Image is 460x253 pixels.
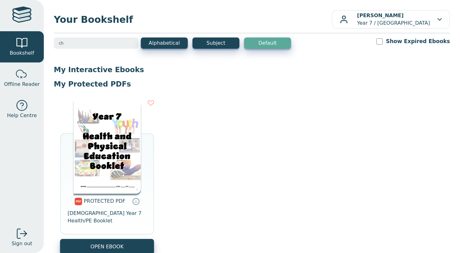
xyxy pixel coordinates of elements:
span: Offline Reader [4,81,40,88]
span: PROTECTED PDF [84,198,125,204]
span: Sign out [12,240,32,247]
button: Default [244,37,291,49]
img: 24cf4832-f809-468d-810c-fa4408d48fa2.png [74,100,141,194]
span: [DEMOGRAPHIC_DATA] Year 7 Health/PE Booklet [68,210,146,225]
span: Bookshelf [10,49,34,57]
button: Alphabetical [141,37,188,49]
button: Subject [192,37,239,49]
label: Show Expired Ebooks [386,37,450,45]
b: [PERSON_NAME] [357,12,404,18]
a: Protected PDFs cannot be printed, copied or shared. They can be accessed online through Education... [132,197,140,205]
span: Help Centre [7,112,37,119]
input: Search bookshelf (E.g: psychology) [54,37,138,49]
p: Year 7 / [GEOGRAPHIC_DATA] [357,12,430,27]
span: Your Bookshelf [54,12,332,27]
button: [PERSON_NAME]Year 7 / [GEOGRAPHIC_DATA] [332,10,450,29]
p: My Interactive Ebooks [54,65,450,74]
p: My Protected PDFs [54,79,450,89]
img: pdf.svg [74,198,82,205]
